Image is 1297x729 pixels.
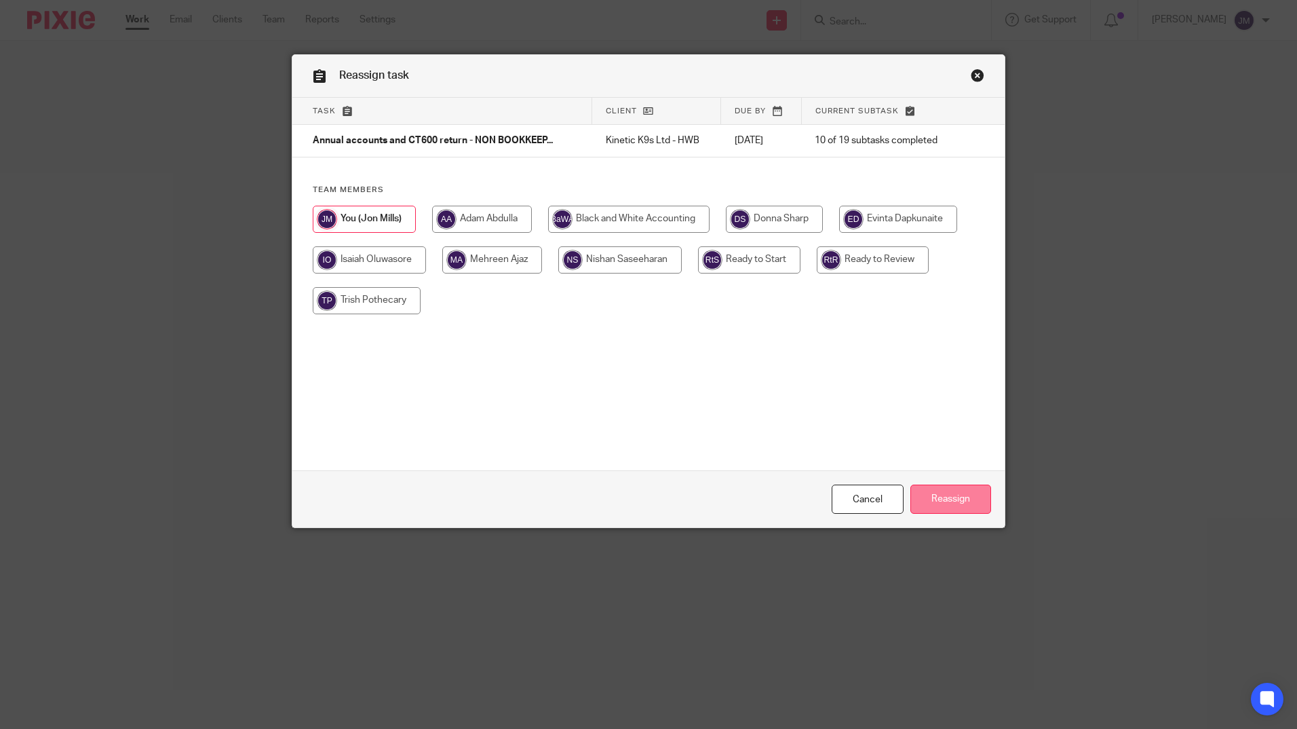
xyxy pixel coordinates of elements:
span: Annual accounts and CT600 return - NON BOOKKEEP... [313,136,553,146]
h4: Team members [313,185,984,195]
a: Close this dialog window [832,485,904,514]
span: Due by [735,107,766,115]
span: Current subtask [815,107,899,115]
span: Reassign task [339,70,409,81]
span: Task [313,107,336,115]
input: Reassign [910,485,991,514]
a: Close this dialog window [971,69,984,87]
p: Kinetic K9s Ltd - HWB [606,134,708,147]
span: Client [606,107,637,115]
p: [DATE] [735,134,788,147]
td: 10 of 19 subtasks completed [801,125,961,157]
